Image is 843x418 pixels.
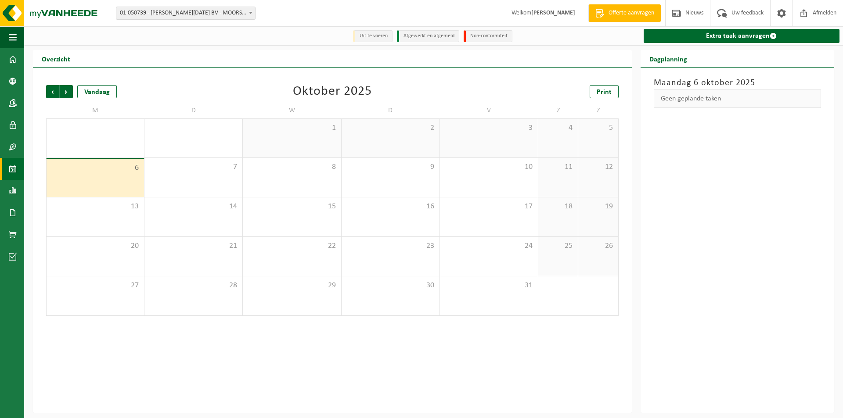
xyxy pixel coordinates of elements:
[46,85,59,98] span: Vorige
[346,281,435,290] span: 30
[578,103,618,118] td: Z
[444,281,533,290] span: 31
[149,241,238,251] span: 21
[590,85,619,98] a: Print
[531,10,575,16] strong: [PERSON_NAME]
[149,162,238,172] span: 7
[444,123,533,133] span: 3
[149,202,238,211] span: 14
[46,103,144,118] td: M
[606,9,656,18] span: Offerte aanvragen
[440,103,538,118] td: V
[116,7,256,20] span: 01-050739 - VERMEULEN NOEL BV - MOORSLEDE
[342,103,440,118] td: D
[543,202,573,211] span: 18
[60,85,73,98] span: Volgende
[583,241,613,251] span: 26
[444,241,533,251] span: 24
[464,30,512,42] li: Non-conformiteit
[543,123,573,133] span: 4
[247,123,336,133] span: 1
[149,281,238,290] span: 28
[444,162,533,172] span: 10
[346,202,435,211] span: 16
[641,50,696,67] h2: Dagplanning
[397,30,459,42] li: Afgewerkt en afgemeld
[51,281,140,290] span: 27
[51,241,140,251] span: 20
[247,162,336,172] span: 8
[543,241,573,251] span: 25
[346,123,435,133] span: 2
[247,241,336,251] span: 22
[247,281,336,290] span: 29
[247,202,336,211] span: 15
[583,123,613,133] span: 5
[353,30,393,42] li: Uit te voeren
[543,162,573,172] span: 11
[116,7,255,19] span: 01-050739 - VERMEULEN NOEL BV - MOORSLEDE
[588,4,661,22] a: Offerte aanvragen
[77,85,117,98] div: Vandaag
[33,50,79,67] h2: Overzicht
[346,241,435,251] span: 23
[293,85,372,98] div: Oktober 2025
[654,76,821,89] h3: Maandag 6 oktober 2025
[654,89,821,108] div: Geen geplande taken
[346,162,435,172] span: 9
[51,163,140,173] span: 6
[51,202,140,211] span: 13
[144,103,243,118] td: D
[243,103,341,118] td: W
[597,89,612,96] span: Print
[583,202,613,211] span: 19
[444,202,533,211] span: 17
[538,103,578,118] td: Z
[583,162,613,172] span: 12
[644,29,839,43] a: Extra taak aanvragen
